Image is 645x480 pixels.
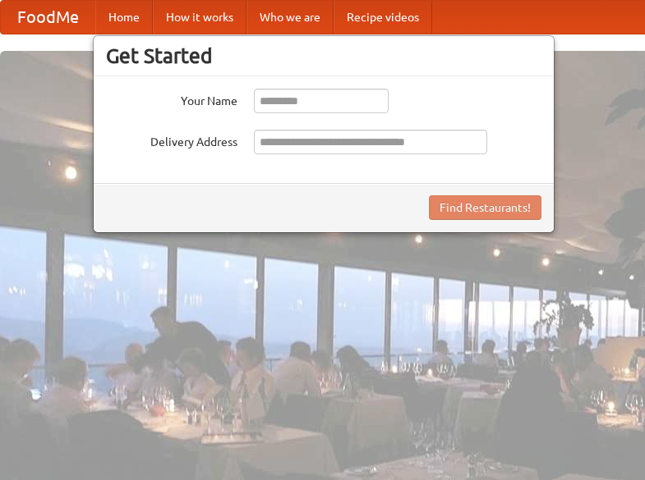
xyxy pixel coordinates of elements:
[1,1,95,34] a: FoodMe
[246,1,334,34] a: Who we are
[106,43,541,68] h3: Get Started
[95,1,153,34] a: Home
[153,1,246,34] a: How it works
[106,130,237,150] label: Delivery Address
[334,1,432,34] a: Recipe videos
[106,89,237,109] label: Your Name
[429,195,541,220] button: Find Restaurants!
